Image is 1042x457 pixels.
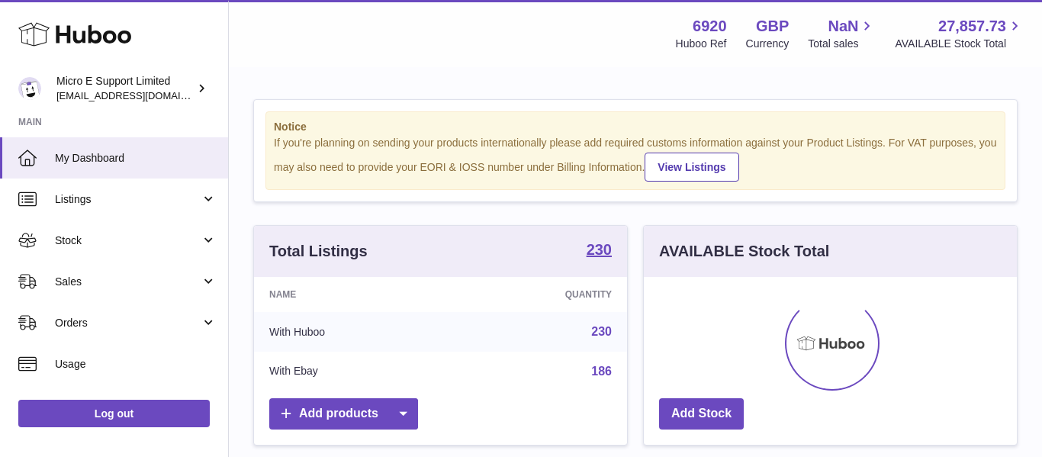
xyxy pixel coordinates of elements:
a: 27,857.73 AVAILABLE Stock Total [895,16,1024,51]
span: Orders [55,316,201,330]
a: Add products [269,398,418,430]
span: 27,857.73 [938,16,1006,37]
td: With Huboo [254,312,451,352]
span: NaN [828,16,858,37]
th: Name [254,277,451,312]
a: View Listings [645,153,738,182]
a: Add Stock [659,398,744,430]
img: contact@micropcsupport.com [18,77,41,100]
span: Usage [55,357,217,372]
div: Micro E Support Limited [56,74,194,103]
span: Listings [55,192,201,207]
span: AVAILABLE Stock Total [895,37,1024,51]
a: Log out [18,400,210,427]
h3: Total Listings [269,241,368,262]
div: Currency [746,37,790,51]
strong: GBP [756,16,789,37]
strong: 6920 [693,16,727,37]
strong: Notice [274,120,997,134]
span: Total sales [808,37,876,51]
span: Sales [55,275,201,289]
a: 186 [591,365,612,378]
a: 230 [587,242,612,260]
td: With Ebay [254,352,451,391]
a: NaN Total sales [808,16,876,51]
h3: AVAILABLE Stock Total [659,241,829,262]
span: My Dashboard [55,151,217,166]
a: 230 [591,325,612,338]
span: Stock [55,233,201,248]
th: Quantity [451,277,627,312]
strong: 230 [587,242,612,257]
span: [EMAIL_ADDRESS][DOMAIN_NAME] [56,89,224,101]
div: If you're planning on sending your products internationally please add required customs informati... [274,136,997,182]
div: Huboo Ref [676,37,727,51]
